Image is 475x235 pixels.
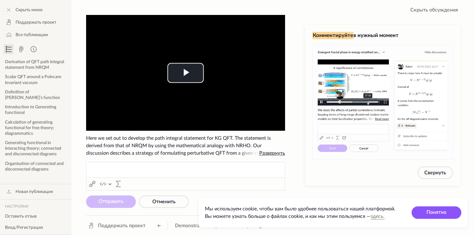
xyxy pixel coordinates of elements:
a: здесь. [371,214,385,219]
span: Мы используем cookie, чтобы вам было удобнее пользоваться нашей платформой. Вы можете узнать боль... [205,206,395,219]
span: Demonstration of perturbative QFT algorithm using phi-cubed theory [175,222,273,229]
span: Here we set out to develop the path integral statement for KG QFT. The statement is derived from ... [86,134,285,157]
button: Play Video [168,63,204,83]
button: Отменить [139,195,189,208]
a: Поддержать проект [85,221,148,231]
span: Все публикации [16,32,48,38]
h3: в нужный момент [312,32,453,39]
button: Понятно [412,206,461,219]
button: Свернуть [417,167,453,179]
span: Поддержать проект [98,222,145,229]
span: Поддержать проект [16,19,56,26]
span: Развернуть [259,151,285,156]
button: Отправить [86,195,136,208]
span: Скрыть обсуждения [410,6,458,14]
span: Отменить [152,199,176,204]
span: Комментируйте [312,32,353,39]
span: Отправить [99,199,123,204]
button: Demonstration of perturbative QFT algorithm using phi-cubed theory [173,221,285,231]
div: Video Player [86,15,285,131]
span: Скрыть меню [16,7,43,13]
